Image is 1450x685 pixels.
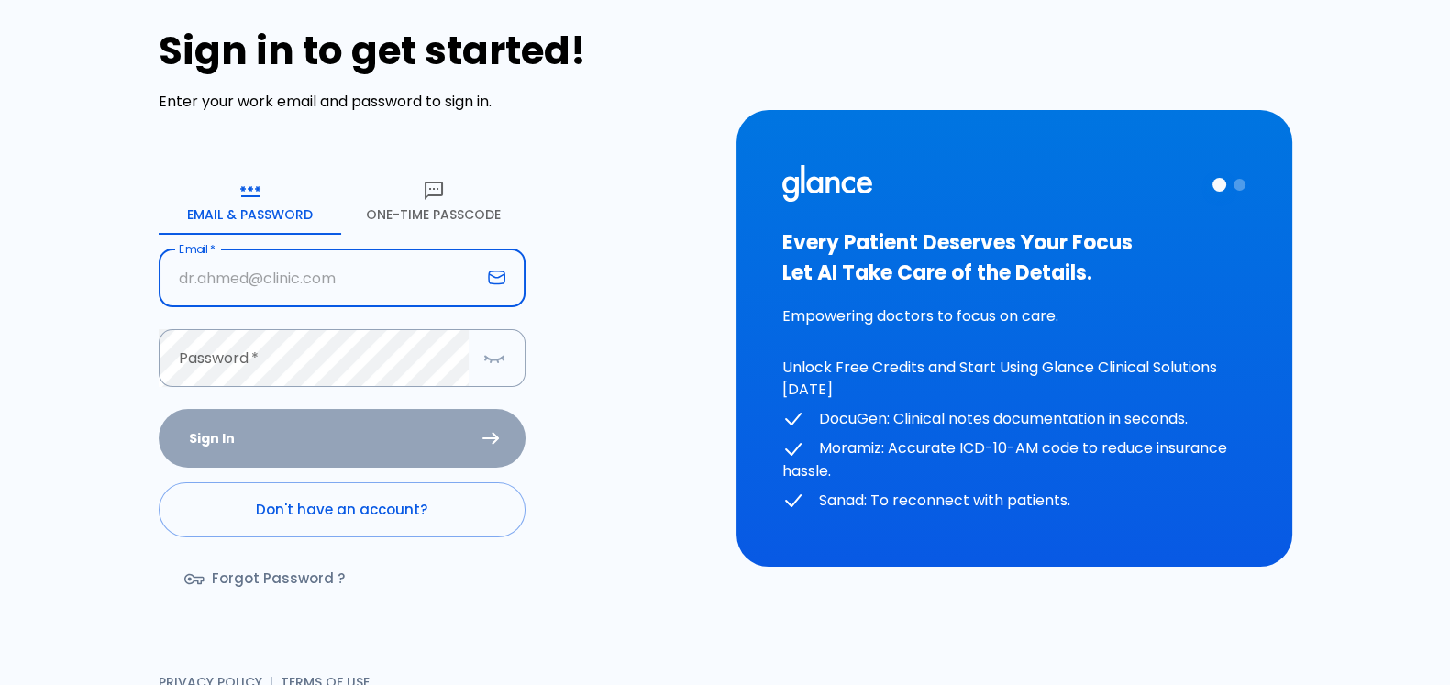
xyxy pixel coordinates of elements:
p: Empowering doctors to focus on care. [782,305,1246,327]
p: DocuGen: Clinical notes documentation in seconds. [782,408,1246,431]
button: One-Time Passcode [342,169,526,235]
a: Forgot Password ? [159,552,374,605]
button: Email & Password [159,169,342,235]
p: Enter your work email and password to sign in. [159,91,714,113]
h3: Every Patient Deserves Your Focus Let AI Take Care of the Details. [782,227,1246,288]
p: Unlock Free Credits and Start Using Glance Clinical Solutions [DATE] [782,357,1246,401]
p: Moramiz: Accurate ICD-10-AM code to reduce insurance hassle. [782,437,1246,482]
a: Don't have an account? [159,482,526,537]
input: dr.ahmed@clinic.com [159,249,481,307]
p: Sanad: To reconnect with patients. [782,490,1246,513]
h1: Sign in to get started! [159,28,714,73]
